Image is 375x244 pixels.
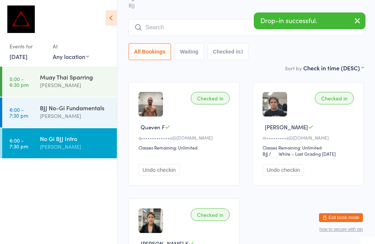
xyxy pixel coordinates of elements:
div: Classes Remaining: Unlimited [263,144,356,151]
button: Waiting [175,43,204,60]
div: Muay Thai Sparring [40,73,111,81]
a: 5:00 -6:30 pmMuay Thai Sparring[PERSON_NAME] [2,67,117,97]
button: how to secure with pin [319,227,363,232]
a: 6:00 -7:30 pmNo Gi BJJ Intro[PERSON_NAME] [2,128,117,158]
div: BJJ No-Gi Fundamentals [40,104,111,112]
div: Check in time (DESC) [303,64,364,72]
input: Search [129,19,364,36]
span: BJJ [129,1,364,9]
div: At [53,40,89,52]
div: [PERSON_NAME] [40,112,111,120]
div: Drop-in successful. [254,12,365,29]
div: 3 [240,49,243,55]
span: [PERSON_NAME] [265,123,308,131]
a: [DATE] [10,52,27,60]
button: Exit kiosk mode [319,213,363,222]
div: No Gi BJJ Intro [40,134,111,143]
div: Events for [10,40,45,52]
img: image1740472789.png [263,92,287,117]
time: 5:00 - 6:30 pm [10,76,29,88]
img: image1756806987.png [138,208,163,233]
time: 6:00 - 7:30 pm [10,137,28,149]
img: image1716778799.png [138,92,163,117]
button: Undo checkin [138,164,180,175]
label: Sort by [285,64,302,72]
button: All Bookings [129,43,171,60]
div: Classes Remaining: Unlimited [138,144,232,151]
div: Any location [53,52,89,60]
div: [PERSON_NAME] [40,143,111,151]
span: Queven F [141,123,165,131]
button: Checked in3 [208,43,249,60]
div: Checked in [191,92,230,104]
span: / White – Last Grading [DATE] [269,151,336,157]
div: m•••••••••s@[DOMAIN_NAME] [263,134,356,141]
time: 6:00 - 7:30 pm [10,107,28,118]
div: q•••••••••••••o@[DOMAIN_NAME] [138,134,232,141]
div: [PERSON_NAME] [40,81,111,89]
div: Checked in [315,92,354,104]
button: Undo checkin [263,164,304,175]
img: Dominance MMA Thomastown [7,5,35,33]
div: BJJ [263,151,268,157]
div: Checked in [191,208,230,221]
a: 6:00 -7:30 pmBJJ No-Gi Fundamentals[PERSON_NAME] [2,97,117,127]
